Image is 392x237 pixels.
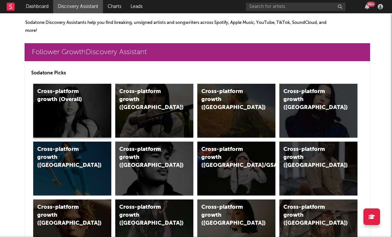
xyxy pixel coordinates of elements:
[283,146,340,170] div: Cross-platform growth ([GEOGRAPHIC_DATA])
[115,84,193,138] a: Cross-platform growth ([GEOGRAPHIC_DATA])
[33,142,111,195] a: Cross-platform growth ([GEOGRAPHIC_DATA])
[201,146,257,170] div: Cross-platform growth ([GEOGRAPHIC_DATA]/GSA)
[283,203,340,227] div: Cross-platform growth ([GEOGRAPHIC_DATA])
[279,142,357,195] a: Cross-platform growth ([GEOGRAPHIC_DATA])
[201,88,257,112] div: Cross-platform growth ([GEOGRAPHIC_DATA])
[197,142,275,195] a: Cross-platform growth ([GEOGRAPHIC_DATA]/GSA)
[365,4,369,9] button: 99+
[119,88,175,112] div: Cross-platform growth ([GEOGRAPHIC_DATA])
[37,88,93,104] div: Cross-platform growth (Overall)
[25,19,338,35] p: Sodatone Discovery Assistants help you find breaking, unsigned artists and songwriters across Spo...
[37,146,93,170] div: Cross-platform growth ([GEOGRAPHIC_DATA])
[279,84,357,138] a: Cross-platform growth ([GEOGRAPHIC_DATA])
[201,203,257,227] div: Cross-platform growth ([GEOGRAPHIC_DATA])
[33,84,111,138] a: Cross-platform growth (Overall)
[197,84,275,138] a: Cross-platform growth ([GEOGRAPHIC_DATA])
[31,69,363,77] p: Sodatone Picks
[115,142,193,195] a: Cross-platform growth ([GEOGRAPHIC_DATA])
[25,43,370,61] a: Follower GrowthDiscovery Assistant
[246,3,345,11] input: Search for artists
[367,2,375,7] div: 99 +
[283,88,340,112] div: Cross-platform growth ([GEOGRAPHIC_DATA])
[119,203,175,227] div: Cross-platform growth ([GEOGRAPHIC_DATA])
[37,203,93,227] div: Cross-platform growth ([GEOGRAPHIC_DATA])
[119,146,175,170] div: Cross-platform growth ([GEOGRAPHIC_DATA])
